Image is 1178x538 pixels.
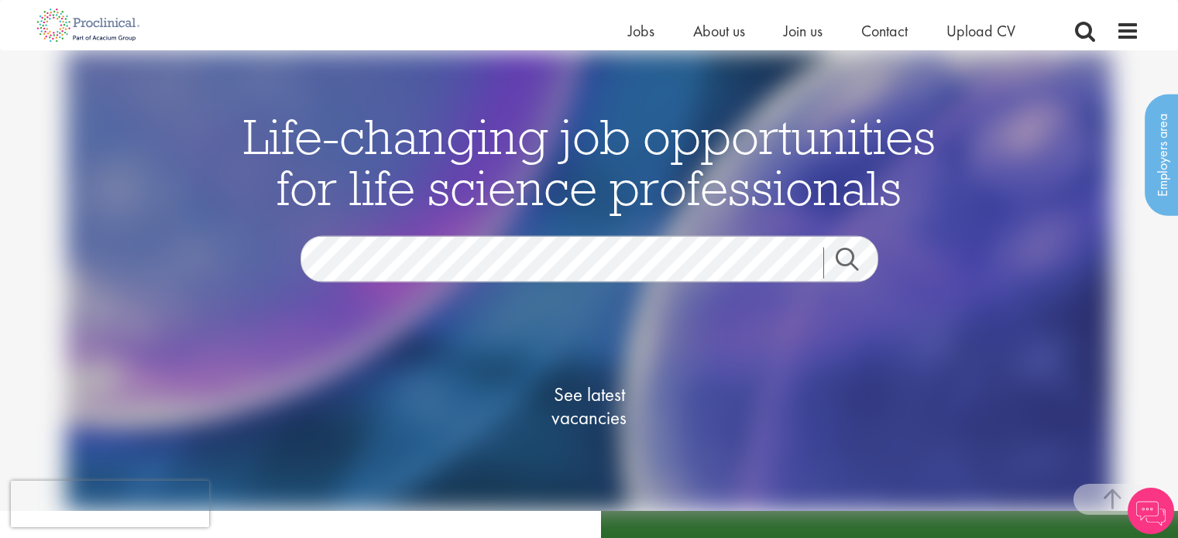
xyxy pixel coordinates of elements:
[823,248,890,279] a: Job search submit button
[512,321,667,492] a: See latestvacancies
[66,50,1113,511] img: candidate home
[512,383,667,430] span: See latest vacancies
[11,481,209,527] iframe: reCAPTCHA
[693,21,745,41] a: About us
[243,105,936,218] span: Life-changing job opportunities for life science professionals
[628,21,654,41] a: Jobs
[1128,488,1174,534] img: Chatbot
[946,21,1015,41] a: Upload CV
[784,21,823,41] a: Join us
[861,21,908,41] a: Contact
